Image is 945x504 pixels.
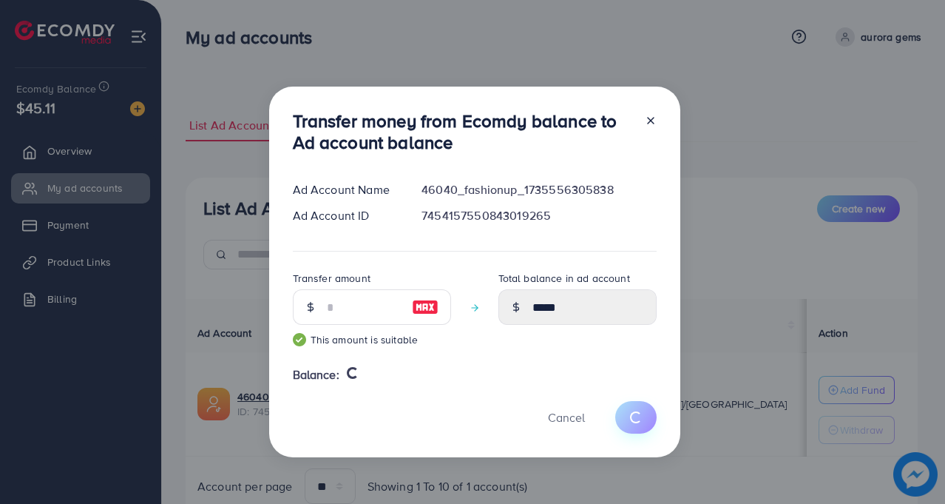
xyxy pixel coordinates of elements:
label: Transfer amount [293,271,370,286]
small: This amount is suitable [293,332,451,347]
img: image [412,298,438,316]
div: Ad Account ID [281,207,410,224]
label: Total balance in ad account [498,271,630,286]
img: guide [293,333,306,346]
button: Cancel [529,401,603,433]
span: Balance: [293,366,339,383]
div: 7454157550843019265 [410,207,668,224]
h3: Transfer money from Ecomdy balance to Ad account balance [293,110,633,153]
span: Cancel [548,409,585,426]
div: Ad Account Name [281,181,410,198]
div: 46040_fashionup_1735556305838 [410,181,668,198]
